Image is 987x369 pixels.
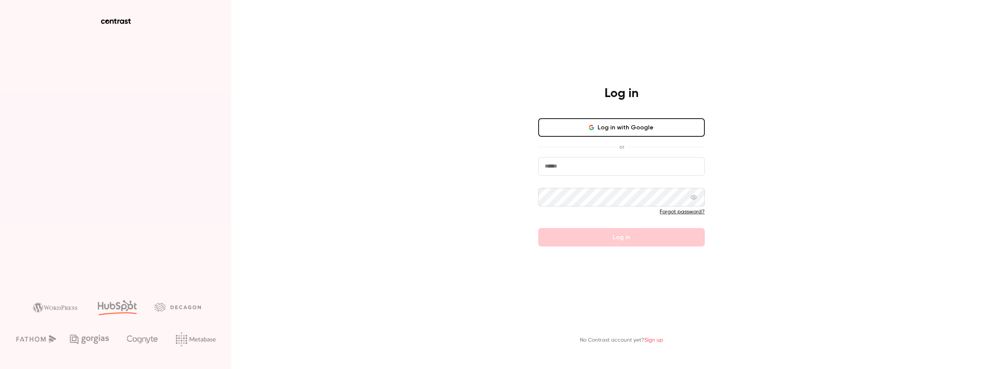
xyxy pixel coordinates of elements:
h4: Log in [605,86,638,101]
button: Log in with Google [538,118,705,137]
a: Forgot password? [660,209,705,215]
span: or [615,143,628,151]
p: No Contrast account yet? [580,336,663,344]
img: decagon [155,303,201,311]
a: Sign up [644,337,663,343]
